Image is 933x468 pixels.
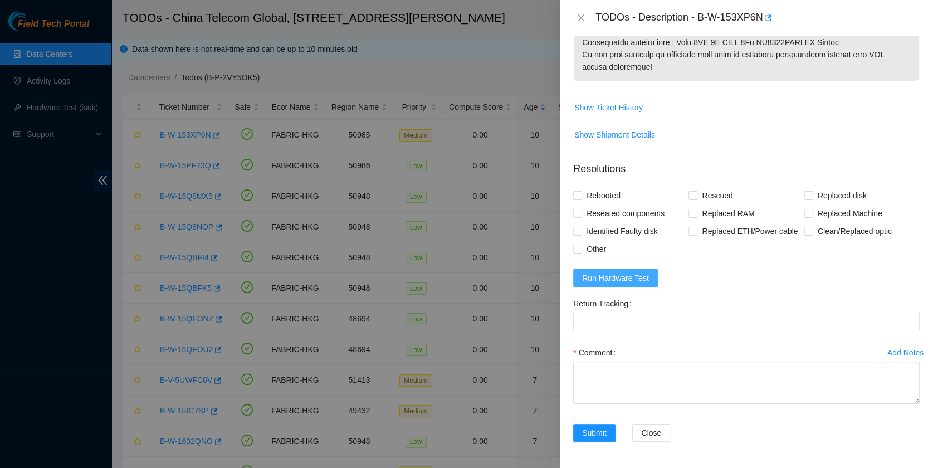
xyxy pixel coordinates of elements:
[632,424,670,442] button: Close
[697,187,737,204] span: Rescued
[697,222,802,240] span: Replaced ETH/Power cable
[887,344,924,362] button: Add Notes
[813,204,887,222] span: Replaced Machine
[573,13,589,23] button: Close
[813,187,871,204] span: Replaced disk
[574,126,656,144] button: Show Shipment Details
[573,344,620,362] label: Comment
[573,313,920,330] input: Return Tracking
[573,153,920,177] p: Resolutions
[697,204,759,222] span: Replaced RAM
[573,362,920,404] textarea: Comment
[573,295,636,313] label: Return Tracking
[887,349,924,357] div: Add Notes
[582,240,610,258] span: Other
[582,272,649,284] span: Run Hardware Test
[595,9,920,27] div: TODOs - Description - B-W-153XP6N
[813,222,896,240] span: Clean/Replaced optic
[582,187,625,204] span: Rebooted
[577,13,585,22] span: close
[582,427,607,439] span: Submit
[573,424,616,442] button: Submit
[574,99,643,116] button: Show Ticket History
[582,204,669,222] span: Reseated components
[582,222,662,240] span: Identified Faulty disk
[574,129,655,141] span: Show Shipment Details
[641,427,661,439] span: Close
[574,101,643,114] span: Show Ticket History
[573,269,658,287] button: Run Hardware Test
